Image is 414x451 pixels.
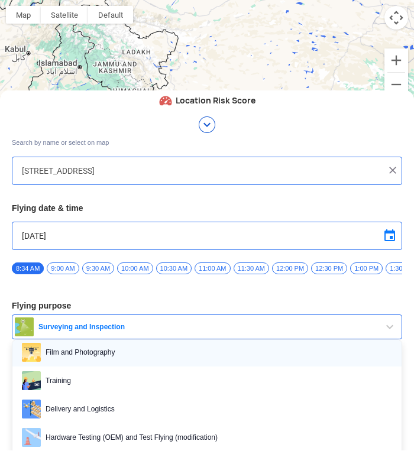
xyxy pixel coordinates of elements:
[22,400,41,418] img: delivery.png
[22,164,383,178] input: Search your flying location
[41,371,392,390] span: Training
[34,322,383,332] span: Surveying and Inspection
[311,262,347,274] span: 12:30 PM
[384,73,408,96] button: Zoom out
[12,204,402,212] h3: Flying date & time
[384,48,408,72] button: Zoom in
[22,229,392,243] input: Select Date
[234,262,269,274] span: 11:30 AM
[12,138,402,147] span: Search by name or select on map
[195,262,230,274] span: 11:00 AM
[176,95,255,106] span: Location Risk Score
[384,6,408,30] button: Map camera controls
[47,262,79,274] span: 9:00 AM
[12,262,44,274] span: 8:34 AM
[12,301,402,310] h3: Flying purpose
[41,6,88,24] button: Show satellite imagery
[41,428,392,447] span: Hardware Testing (OEM) and Test Flying (modification)
[82,262,114,274] span: 9:30 AM
[387,164,399,176] img: ic_close.png
[159,93,173,108] img: ic_Air_sherpa.svg
[22,428,41,447] img: ic_hardwaretesting.png
[41,400,392,418] span: Delivery and Logistics
[41,343,392,362] span: Film and Photography
[272,262,308,274] span: 12:00 PM
[15,317,34,336] img: survey.png
[198,115,216,134] img: ic_movedown.png
[350,262,383,274] span: 1:00 PM
[156,262,192,274] span: 10:30 AM
[22,371,41,390] img: training.png
[22,343,41,362] img: film.png
[117,262,153,274] span: 10:00 AM
[6,6,41,24] button: Show street map
[12,314,402,339] button: Surveying and Inspection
